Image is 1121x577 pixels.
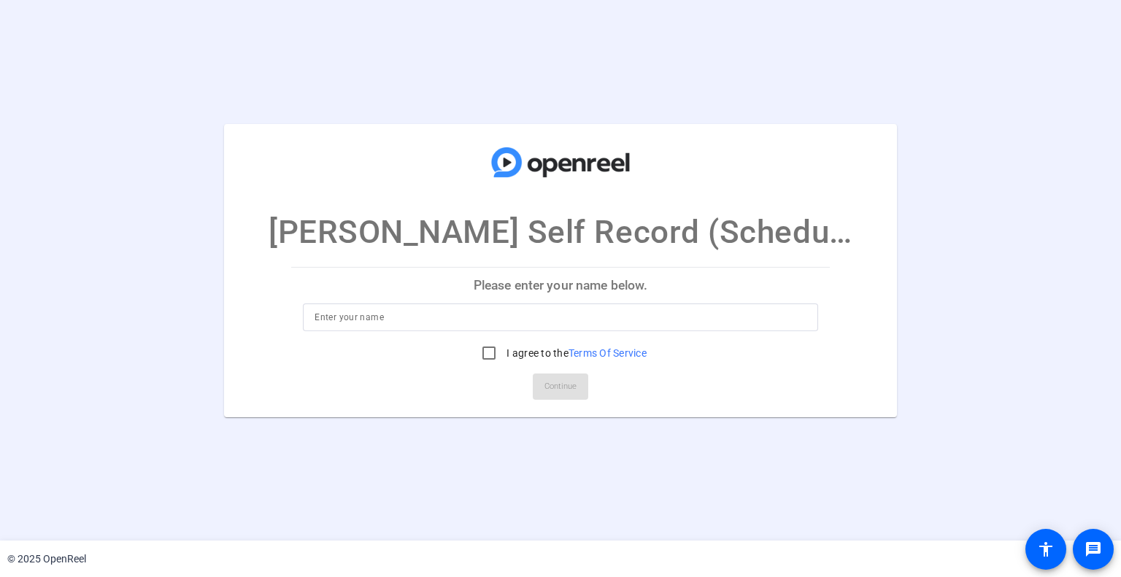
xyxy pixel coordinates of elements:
div: © 2025 OpenReel [7,551,86,567]
img: company-logo [488,138,633,186]
mat-icon: message [1085,541,1102,558]
input: Enter your name [315,309,806,326]
p: [PERSON_NAME] Self Record (Scheduled) [269,208,852,256]
label: I agree to the [504,346,647,360]
a: Terms Of Service [569,347,647,359]
mat-icon: accessibility [1037,541,1055,558]
p: Please enter your name below. [291,268,829,303]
